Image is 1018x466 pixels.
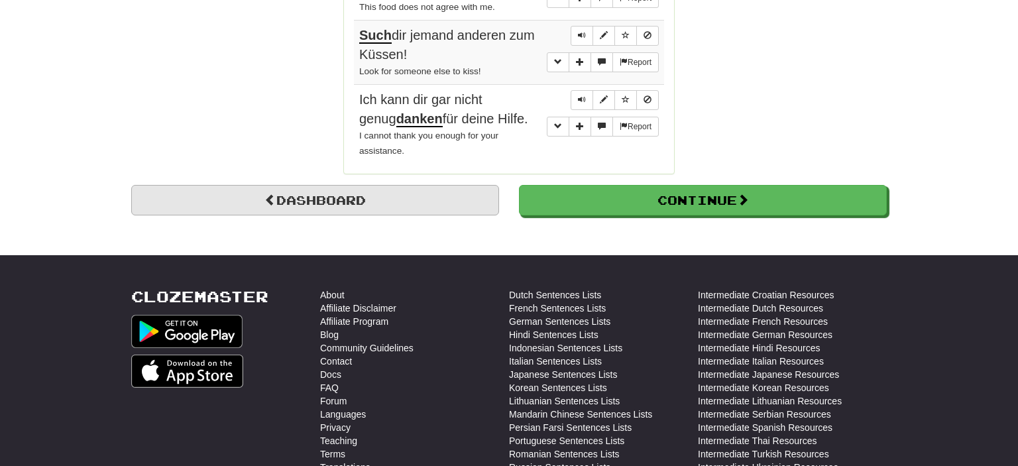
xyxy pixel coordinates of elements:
button: Toggle ignore [636,90,659,110]
a: Intermediate Croatian Resources [698,288,834,302]
div: Sentence controls [571,26,659,46]
img: Get it on App Store [131,355,243,388]
a: Portuguese Sentences Lists [509,434,624,447]
a: Affiliate Program [320,315,388,328]
a: Mandarin Chinese Sentences Lists [509,408,652,421]
a: French Sentences Lists [509,302,606,315]
button: Play sentence audio [571,90,593,110]
a: Intermediate Hindi Resources [698,341,820,355]
a: Contact [320,355,352,368]
button: Toggle favorite [614,26,637,46]
a: Community Guidelines [320,341,414,355]
small: Look for someone else to kiss! [359,66,481,76]
button: Edit sentence [593,26,615,46]
a: Dutch Sentences Lists [509,288,601,302]
a: Intermediate Lithuanian Resources [698,394,842,408]
button: Edit sentence [593,90,615,110]
button: Report [612,117,659,137]
a: Docs [320,368,341,381]
a: Italian Sentences Lists [509,355,602,368]
a: Romanian Sentences Lists [509,447,620,461]
a: Privacy [320,421,351,434]
button: Toggle ignore [636,26,659,46]
a: Hindi Sentences Lists [509,328,598,341]
a: Indonesian Sentences Lists [509,341,622,355]
a: Intermediate French Resources [698,315,828,328]
a: Intermediate Serbian Resources [698,408,831,421]
small: This food does not agree with me. [359,2,495,12]
a: Intermediate Turkish Resources [698,447,829,461]
a: Teaching [320,434,357,447]
button: Add sentence to collection [569,52,591,72]
a: Clozemaster [131,288,268,305]
a: Intermediate Thai Resources [698,434,817,447]
a: Intermediate German Resources [698,328,832,341]
button: Toggle grammar [547,52,569,72]
button: Toggle favorite [614,90,637,110]
a: Korean Sentences Lists [509,381,607,394]
div: Sentence controls [571,90,659,110]
a: FAQ [320,381,339,394]
button: Add sentence to collection [569,117,591,137]
a: Affiliate Disclaimer [320,302,396,315]
button: Report [612,52,659,72]
img: Get it on Google Play [131,315,243,348]
a: Languages [320,408,366,421]
a: Blog [320,328,339,341]
div: More sentence controls [547,52,659,72]
button: Toggle grammar [547,117,569,137]
a: Intermediate Korean Resources [698,381,829,394]
a: Intermediate Dutch Resources [698,302,823,315]
a: Forum [320,394,347,408]
u: Such [359,28,392,44]
a: Terms [320,447,345,461]
a: Intermediate Japanese Resources [698,368,839,381]
a: Persian Farsi Sentences Lists [509,421,632,434]
a: Lithuanian Sentences Lists [509,394,620,408]
a: Dashboard [131,185,499,215]
a: Intermediate Italian Resources [698,355,824,368]
span: Ich kann dir gar nicht genug für deine Hilfe. [359,92,528,127]
div: More sentence controls [547,117,659,137]
button: Continue [519,185,887,215]
button: Play sentence audio [571,26,593,46]
span: dir jemand anderen zum Küssen! [359,28,535,62]
a: Japanese Sentences Lists [509,368,617,381]
a: Intermediate Spanish Resources [698,421,832,434]
small: I cannot thank you enough for your assistance. [359,131,498,156]
u: danken [396,111,443,127]
a: German Sentences Lists [509,315,610,328]
a: About [320,288,345,302]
